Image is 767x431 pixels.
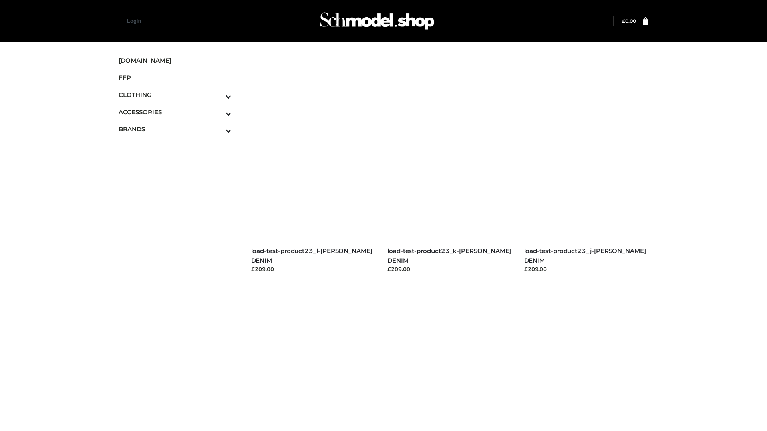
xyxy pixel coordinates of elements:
a: £0.00 [622,18,636,24]
div: £209.00 [251,265,376,273]
span: BRANDS [119,125,231,134]
button: Toggle Submenu [203,86,231,103]
span: CLOTHING [119,90,231,99]
a: load-test-product23_l-[PERSON_NAME] DENIM [251,247,372,264]
img: Schmodel Admin 964 [317,5,437,37]
a: ACCESSORIESToggle Submenu [119,103,231,121]
a: load-test-product23_j-[PERSON_NAME] DENIM [524,247,646,264]
button: Toggle Submenu [203,103,231,121]
a: BRANDSToggle Submenu [119,121,231,138]
span: £ [622,18,625,24]
span: [DOMAIN_NAME] [119,56,231,65]
bdi: 0.00 [622,18,636,24]
a: CLOTHINGToggle Submenu [119,86,231,103]
a: FFP [119,69,231,86]
div: £209.00 [524,265,649,273]
a: Login [127,18,141,24]
a: [DOMAIN_NAME] [119,52,231,69]
span: ACCESSORIES [119,107,231,117]
span: FFP [119,73,231,82]
div: £209.00 [387,265,512,273]
button: Toggle Submenu [203,121,231,138]
a: load-test-product23_k-[PERSON_NAME] DENIM [387,247,511,264]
